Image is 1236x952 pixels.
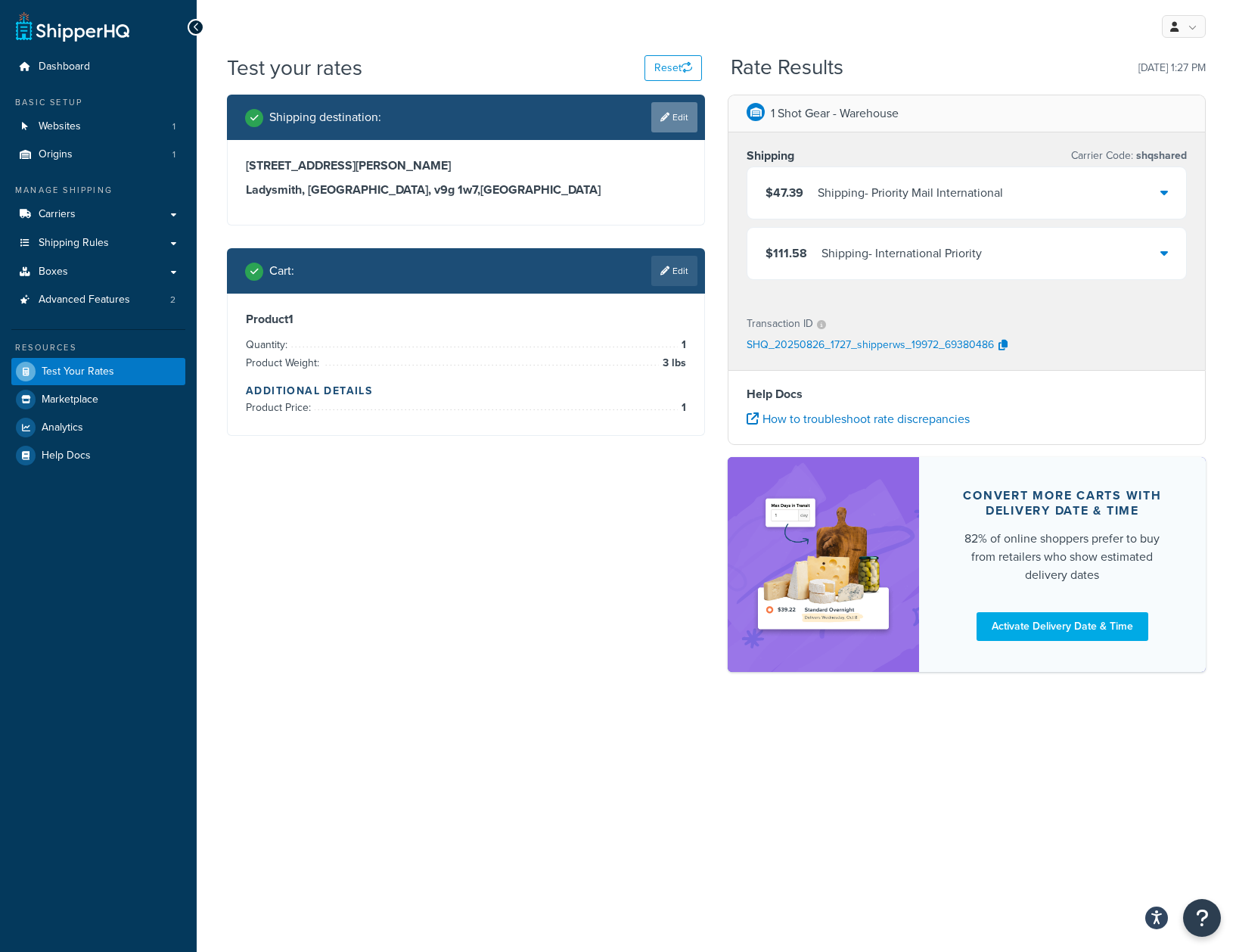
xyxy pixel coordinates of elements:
li: Websites [11,113,185,141]
h3: Product 1 [246,312,686,327]
a: Analytics [11,414,185,441]
div: 82% of online shoppers prefer to buy from retailers who show estimated delivery dates [955,530,1169,584]
h3: [STREET_ADDRESS][PERSON_NAME] [246,158,686,173]
h3: Shipping [747,148,794,163]
span: Boxes [39,266,68,278]
span: 3 lbs [659,354,686,372]
span: Help Docs [42,450,91,462]
a: Shipping Rules [11,229,185,257]
a: Edit [651,102,697,132]
h3: Ladysmith, [GEOGRAPHIC_DATA], v9g 1w7 , [GEOGRAPHIC_DATA] [246,182,686,198]
li: Advanced Features [11,286,185,314]
li: Origins [11,141,185,169]
button: Reset [644,55,702,81]
span: 1 [172,148,175,161]
h4: Help Docs [747,385,1187,403]
a: Advanced Features2 [11,286,185,314]
span: 1 [678,336,686,354]
span: 1 [678,399,686,417]
a: Dashboard [11,53,185,81]
span: Product Weight: [246,355,323,371]
span: Origins [39,148,73,161]
a: Boxes [11,258,185,286]
span: Marketplace [42,394,98,406]
span: $111.58 [766,244,807,262]
img: feature-image-ddt-36eae7f7280da8017bfb280eaccd9c446f90b1fe08728e4019434db127062ab4.png [750,480,896,649]
span: Websites [39,120,81,133]
h2: Rate Results [731,56,843,79]
span: 1 [172,120,175,133]
div: Convert more carts with delivery date & time [955,488,1169,518]
h2: Shipping destination : [269,110,381,124]
a: Marketplace [11,386,185,413]
span: Advanced Features [39,294,130,306]
span: Product Price: [246,400,315,415]
a: Activate Delivery Date & Time [977,612,1148,641]
span: Dashboard [39,61,90,73]
span: 2 [170,294,175,306]
a: Help Docs [11,442,185,469]
span: Shipping Rules [39,237,109,250]
p: 1 Shot Gear - Warehouse [771,103,899,124]
a: Websites1 [11,113,185,141]
a: Origins1 [11,141,185,169]
a: Edit [651,256,697,286]
span: Quantity: [246,337,291,353]
h2: Cart : [269,264,294,278]
p: [DATE] 1:27 PM [1138,58,1206,79]
div: Basic Setup [11,96,185,109]
span: Test Your Rates [42,366,114,378]
span: Carriers [39,208,76,221]
span: shqshared [1133,148,1187,163]
button: Open Resource Center [1183,899,1221,937]
a: How to troubleshoot rate discrepancies [747,410,970,428]
span: $47.39 [766,184,803,201]
p: Transaction ID [747,313,813,334]
h1: Test your rates [227,53,362,82]
p: Carrier Code: [1071,145,1187,166]
h4: Additional Details [246,383,686,399]
div: Shipping - Priority Mail International [818,182,1003,204]
div: Resources [11,341,185,354]
div: Manage Shipping [11,184,185,197]
span: Analytics [42,422,83,434]
div: Shipping - International Priority [821,243,982,264]
a: Carriers [11,201,185,229]
p: SHQ_20250826_1727_shipperws_19972_69380486 [747,334,994,357]
a: Test Your Rates [11,358,185,385]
